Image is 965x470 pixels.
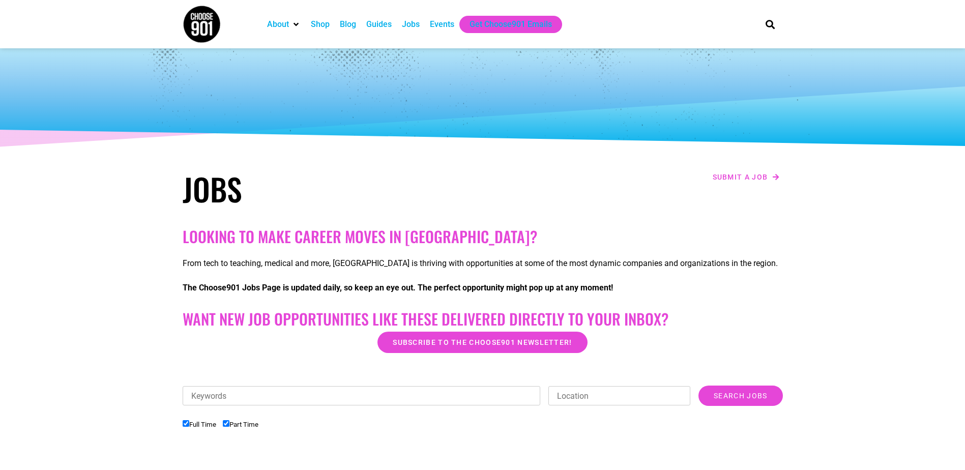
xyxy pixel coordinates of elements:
[262,16,748,33] nav: Main nav
[183,227,783,246] h2: Looking to make career moves in [GEOGRAPHIC_DATA]?
[340,18,356,31] a: Blog
[183,420,189,427] input: Full Time
[713,173,768,181] span: Submit a job
[430,18,454,31] a: Events
[267,18,289,31] a: About
[183,421,216,428] label: Full Time
[223,420,229,427] input: Part Time
[223,421,258,428] label: Part Time
[710,170,783,184] a: Submit a job
[698,386,782,406] input: Search Jobs
[377,332,587,353] a: Subscribe to the Choose901 newsletter!
[311,18,330,31] a: Shop
[548,386,690,405] input: Location
[762,16,778,33] div: Search
[183,283,613,292] strong: The Choose901 Jobs Page is updated daily, so keep an eye out. The perfect opportunity might pop u...
[262,16,306,33] div: About
[183,170,478,207] h1: Jobs
[183,310,783,328] h2: Want New Job Opportunities like these Delivered Directly to your Inbox?
[470,18,552,31] a: Get Choose901 Emails
[366,18,392,31] a: Guides
[402,18,420,31] a: Jobs
[393,339,572,346] span: Subscribe to the Choose901 newsletter!
[183,386,541,405] input: Keywords
[183,257,783,270] p: From tech to teaching, medical and more, [GEOGRAPHIC_DATA] is thriving with opportunities at some...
